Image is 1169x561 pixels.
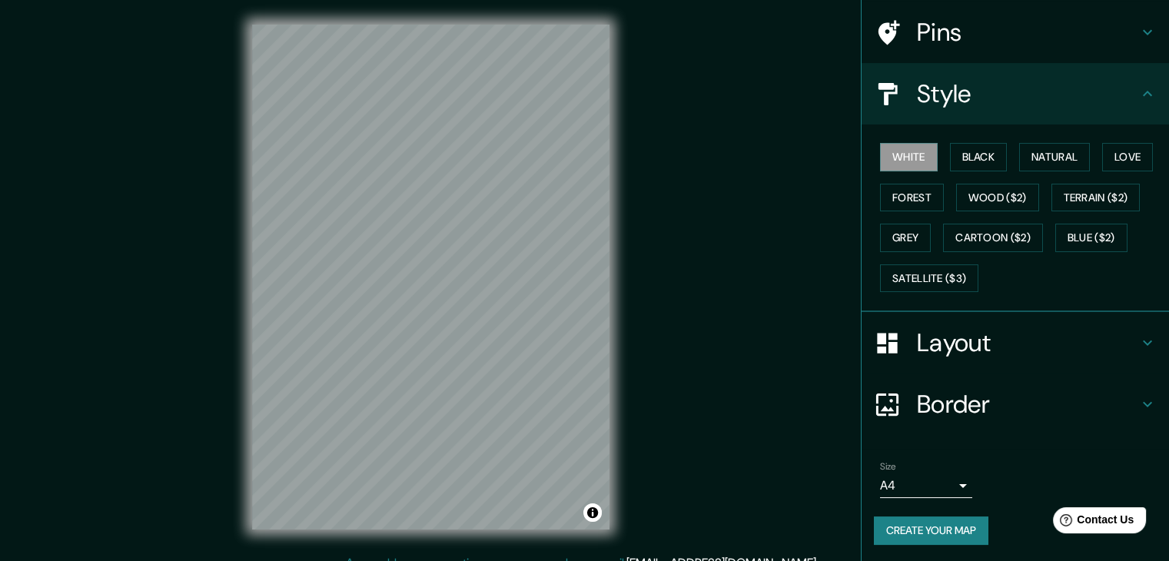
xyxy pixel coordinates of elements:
button: Satellite ($3) [880,264,978,293]
button: Cartoon ($2) [943,224,1043,252]
button: Forest [880,184,944,212]
button: Wood ($2) [956,184,1039,212]
button: Terrain ($2) [1051,184,1141,212]
button: Blue ($2) [1055,224,1127,252]
label: Size [880,460,896,473]
div: Style [862,63,1169,124]
button: White [880,143,938,171]
h4: Pins [917,17,1138,48]
div: Pins [862,2,1169,63]
button: Toggle attribution [583,503,602,522]
h4: Layout [917,327,1138,358]
button: Black [950,143,1008,171]
button: Love [1102,143,1153,171]
h4: Border [917,389,1138,420]
div: A4 [880,473,972,498]
button: Create your map [874,516,988,545]
div: Layout [862,312,1169,373]
canvas: Map [252,25,609,529]
div: Border [862,373,1169,435]
button: Natural [1019,143,1090,171]
iframe: Help widget launcher [1032,501,1152,544]
button: Grey [880,224,931,252]
h4: Style [917,78,1138,109]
